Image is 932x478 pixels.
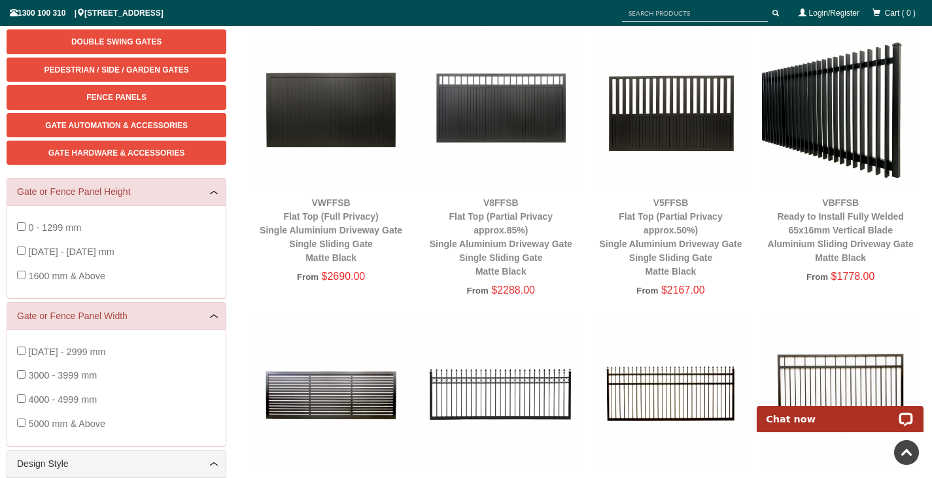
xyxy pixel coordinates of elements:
img: VBFFSB - Ready to Install Fully Welded 65x16mm Vertical Blade - Aluminium Sliding Driveway Gate -... [762,31,919,188]
span: 3000 - 3999 mm [28,370,97,381]
a: Gate or Fence Panel Height [17,185,216,199]
span: Cart ( 0 ) [885,9,916,18]
span: $2288.00 [491,284,535,296]
input: SEARCH PRODUCTS [622,5,768,22]
span: From [467,286,489,296]
a: V5FFSBFlat Top (Partial Privacy approx.50%)Single Aluminium Driveway GateSingle Sliding GateMatte... [599,197,742,277]
a: V8FFSBFlat Top (Partial Privacy approx.85%)Single Aluminium Driveway GateSingle Sliding GateMatte... [430,197,572,277]
a: Login/Register [809,9,859,18]
span: [DATE] - 2999 mm [28,347,105,357]
a: Double Swing Gates [7,29,226,54]
span: $2167.00 [661,284,705,296]
span: Double Swing Gates [71,37,162,46]
span: 5000 mm & Above [28,418,105,429]
span: 1300 100 310 | [STREET_ADDRESS] [10,9,164,18]
a: Design Style [17,457,216,471]
a: Gate or Fence Panel Width [17,309,216,323]
span: 1600 mm & Above [28,271,105,281]
img: V0FDSB - Flat Top (Double Top Rail) - Single Aluminium Driveway Gate - Single Sliding Gate - Matt... [762,315,919,472]
a: Gate Automation & Accessories [7,113,226,137]
a: Gate Hardware & Accessories [7,141,226,165]
img: V5FFSB - Flat Top (Partial Privacy approx.50%) - Single Aluminium Driveway Gate - Single Sliding ... [593,31,750,188]
span: Gate Automation & Accessories [45,121,188,130]
span: From [806,272,828,282]
span: 4000 - 4999 mm [28,394,97,405]
img: H9FFSB - Flat Top (Horizontal Slat) - Single Aluminium Driveway Gate - Single Sliding Gate - Matt... [252,315,409,472]
a: Pedestrian / Side / Garden Gates [7,58,226,82]
iframe: LiveChat chat widget [748,391,932,432]
span: 0 - 1299 mm [28,222,81,233]
img: V8FFSB - Flat Top (Partial Privacy approx.85%) - Single Aluminium Driveway Gate - Single Sliding ... [423,31,579,188]
span: Pedestrian / Side / Garden Gates [44,65,189,75]
span: $1778.00 [831,271,875,282]
img: V0FSSB - Spear Top (Fleur-de-lis) - Single Aluminium Driveway Gate - Single Sliding Gate - Matte ... [593,315,750,472]
a: VBFFSBReady to Install Fully Welded 65x16mm Vertical BladeAluminium Sliding Driveway GateMatte Black [768,197,914,263]
img: VWFFSB - Flat Top (Full Privacy) - Single Aluminium Driveway Gate - Single Sliding Gate - Matte B... [252,31,409,188]
span: Gate Hardware & Accessories [48,148,185,158]
span: [DATE] - [DATE] mm [28,247,114,257]
span: Fence Panels [86,93,147,102]
span: $2690.00 [322,271,366,282]
span: From [636,286,658,296]
a: Fence Panels [7,85,226,109]
span: From [297,272,319,282]
a: VWFFSBFlat Top (Full Privacy)Single Aluminium Driveway GateSingle Sliding GateMatte Black [260,197,402,263]
img: V0RSSB - Ring and Spear Top (Fleur-de-lis) - Aluminium Sliding Driveway Gate - Matte Black - Gate... [423,315,579,472]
